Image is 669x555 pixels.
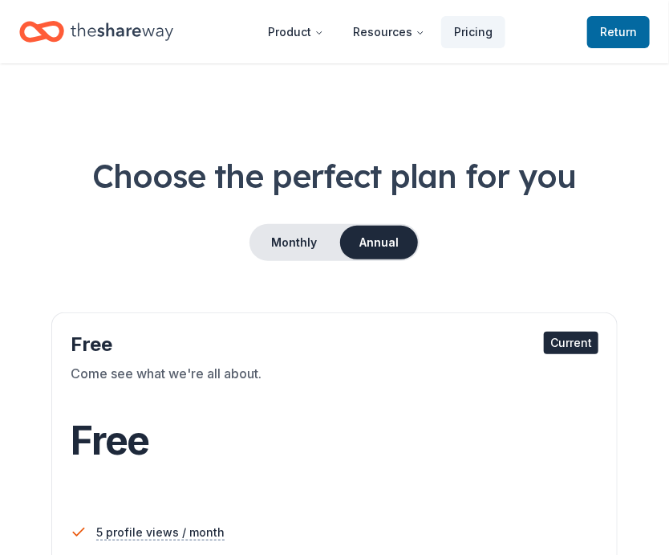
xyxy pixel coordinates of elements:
button: Monthly [251,226,337,259]
h1: Choose the perfect plan for you [19,153,650,198]
button: Resources [340,16,438,48]
span: Free [71,417,149,464]
div: Come see what we're all about. [71,364,598,409]
span: 5 profile views / month [96,523,225,542]
button: Product [255,16,337,48]
div: Free [71,332,598,357]
a: Home [19,13,173,51]
a: Return [587,16,650,48]
button: Annual [340,226,418,259]
div: Current [544,332,598,354]
nav: Main [255,13,505,51]
span: Return [600,22,637,42]
a: Pricing [441,16,505,48]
